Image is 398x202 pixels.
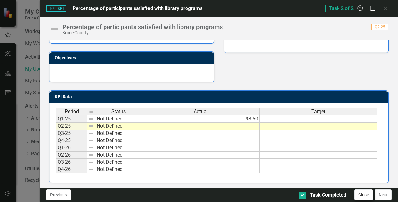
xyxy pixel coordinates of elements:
td: Q1-25 [56,115,87,123]
td: Q3-26 [56,159,87,166]
span: Percentage of participants satisfied with library programs [73,5,202,11]
td: Not Defined [95,159,142,166]
td: Not Defined [95,115,142,123]
span: Status [111,109,126,114]
td: 98.60 [142,115,260,123]
button: Close [354,189,373,200]
img: 8DAGhfEEPCf229AAAAAElFTkSuQmCC [89,131,94,136]
td: Not Defined [95,130,142,137]
span: Target [311,109,325,114]
td: Q4-25 [56,137,87,144]
button: Next [375,189,392,200]
span: KPI [46,5,66,12]
img: 8DAGhfEEPCf229AAAAAElFTkSuQmCC [89,116,94,121]
td: Q2-25 [56,123,87,130]
span: Q2-25 [371,24,388,30]
h3: Objectives [55,56,211,60]
span: Actual [194,109,208,114]
td: Q3-25 [56,130,87,137]
td: Not Defined [95,137,142,144]
h3: KPI Data [55,94,385,99]
img: 8DAGhfEEPCf229AAAAAElFTkSuQmCC [89,152,94,157]
img: 8DAGhfEEPCf229AAAAAElFTkSuQmCC [89,145,94,150]
td: Q1-26 [56,144,87,151]
img: 8DAGhfEEPCf229AAAAAElFTkSuQmCC [89,138,94,143]
img: 8DAGhfEEPCf229AAAAAElFTkSuQmCC [89,124,94,129]
img: 8DAGhfEEPCf229AAAAAElFTkSuQmCC [89,160,94,165]
td: Not Defined [95,166,142,173]
td: Q2-26 [56,151,87,159]
td: Not Defined [95,144,142,151]
span: Period [65,109,79,114]
button: Previous [46,189,71,200]
span: Task 2 of 2 [325,5,356,12]
img: 8DAGhfEEPCf229AAAAAElFTkSuQmCC [89,167,94,172]
img: Not Defined [49,24,59,34]
img: 8DAGhfEEPCf229AAAAAElFTkSuQmCC [89,109,94,114]
div: Bruce County [62,30,223,35]
td: Q4-26 [56,166,87,173]
td: Not Defined [95,123,142,130]
div: Percentage of participants satisfied with library programs [62,24,223,30]
div: Task Completed [310,192,346,199]
td: Not Defined [95,151,142,159]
